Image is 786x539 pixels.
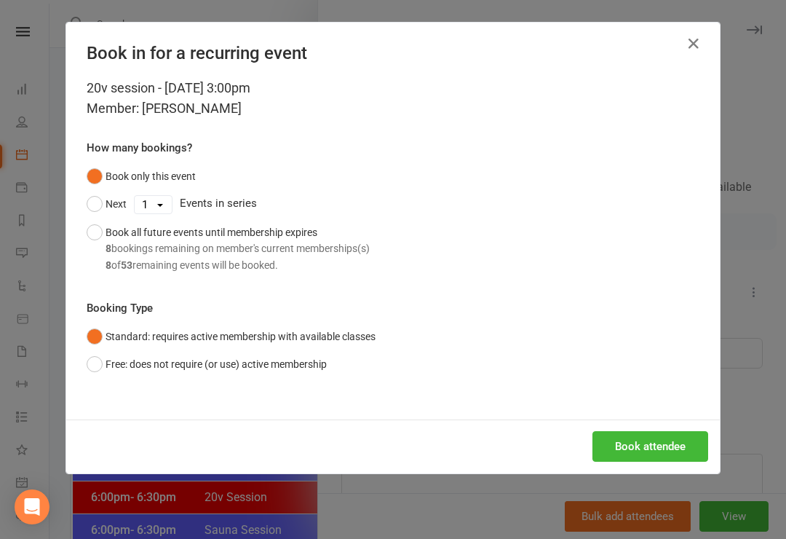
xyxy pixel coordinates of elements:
button: Standard: requires active membership with available classes [87,323,376,350]
div: Events in series [87,190,699,218]
div: Book all future events until membership expires [106,224,370,273]
div: Open Intercom Messenger [15,489,49,524]
h4: Book in for a recurring event [87,43,699,63]
button: Next [87,190,127,218]
button: Book only this event [87,162,196,190]
button: Free: does not require (or use) active membership [87,350,327,378]
label: Booking Type [87,299,153,317]
div: 20v session - [DATE] 3:00pm Member: [PERSON_NAME] [87,78,699,119]
label: How many bookings? [87,139,192,157]
strong: 8 [106,243,111,254]
button: Book attendee [592,431,708,462]
strong: 53 [121,259,132,271]
div: bookings remaining on member's current memberships(s) of remaining events will be booked. [106,240,370,273]
strong: 8 [106,259,111,271]
button: Close [682,32,705,55]
button: Book all future events until membership expires8bookings remaining on member's current membership... [87,219,370,279]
